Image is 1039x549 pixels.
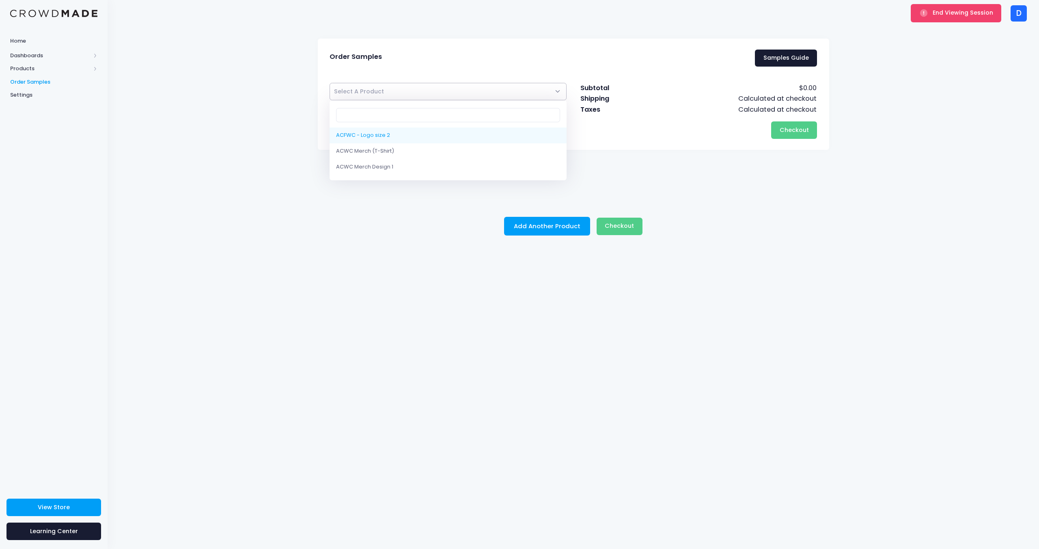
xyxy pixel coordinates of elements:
[6,523,101,540] a: Learning Center
[580,83,645,93] td: Subtotal
[10,37,97,45] span: Home
[30,527,78,535] span: Learning Center
[645,83,817,93] td: $0.00
[911,4,1001,22] button: End Viewing Session
[504,217,590,236] button: Add Another Product
[10,65,91,73] span: Products
[580,104,645,115] td: Taxes
[6,499,101,516] a: View Store
[771,121,817,139] button: Checkout
[755,50,817,67] a: Samples Guide
[38,503,70,511] span: View Store
[780,126,809,134] span: Checkout
[645,104,817,115] td: Calculated at checkout
[10,78,97,86] span: Order Samples
[336,108,560,122] input: Search
[330,83,567,100] span: Select A Product
[330,128,567,143] li: ACFWC - Logo size 2
[10,10,97,17] img: Logo
[605,222,634,230] span: Checkout
[580,93,645,104] td: Shipping
[330,159,567,175] li: ACWC Merch Design 1
[645,93,817,104] td: Calculated at checkout
[1011,5,1027,22] div: D
[933,9,993,17] span: End Viewing Session
[334,87,384,96] span: Select A Product
[10,52,91,60] span: Dashboards
[334,87,384,95] span: Select A Product
[330,53,382,61] span: Order Samples
[10,91,97,99] span: Settings
[597,218,642,235] button: Checkout
[330,143,567,159] li: ACWC Merch (T-Shirt)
